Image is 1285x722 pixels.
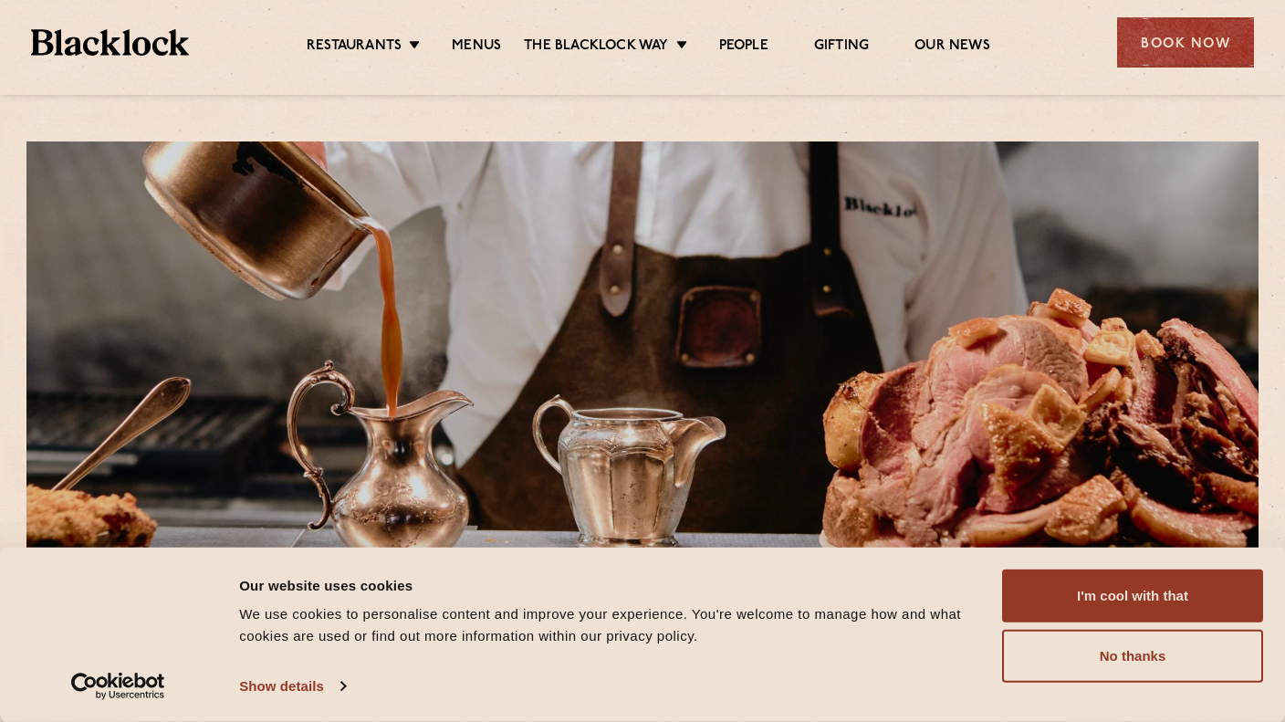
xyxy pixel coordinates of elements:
[524,37,668,58] a: The Blacklock Way
[1002,570,1263,623] button: I'm cool with that
[452,37,501,58] a: Menus
[1117,17,1254,68] div: Book Now
[239,603,981,647] div: We use cookies to personalise content and improve your experience. You're welcome to manage how a...
[307,37,402,58] a: Restaurants
[38,673,198,700] a: Usercentrics Cookiebot - opens in a new window
[1002,630,1263,683] button: No thanks
[239,673,345,700] a: Show details
[814,37,869,58] a: Gifting
[719,37,768,58] a: People
[914,37,990,58] a: Our News
[31,29,189,56] img: BL_Textured_Logo-footer-cropped.svg
[239,574,981,596] div: Our website uses cookies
